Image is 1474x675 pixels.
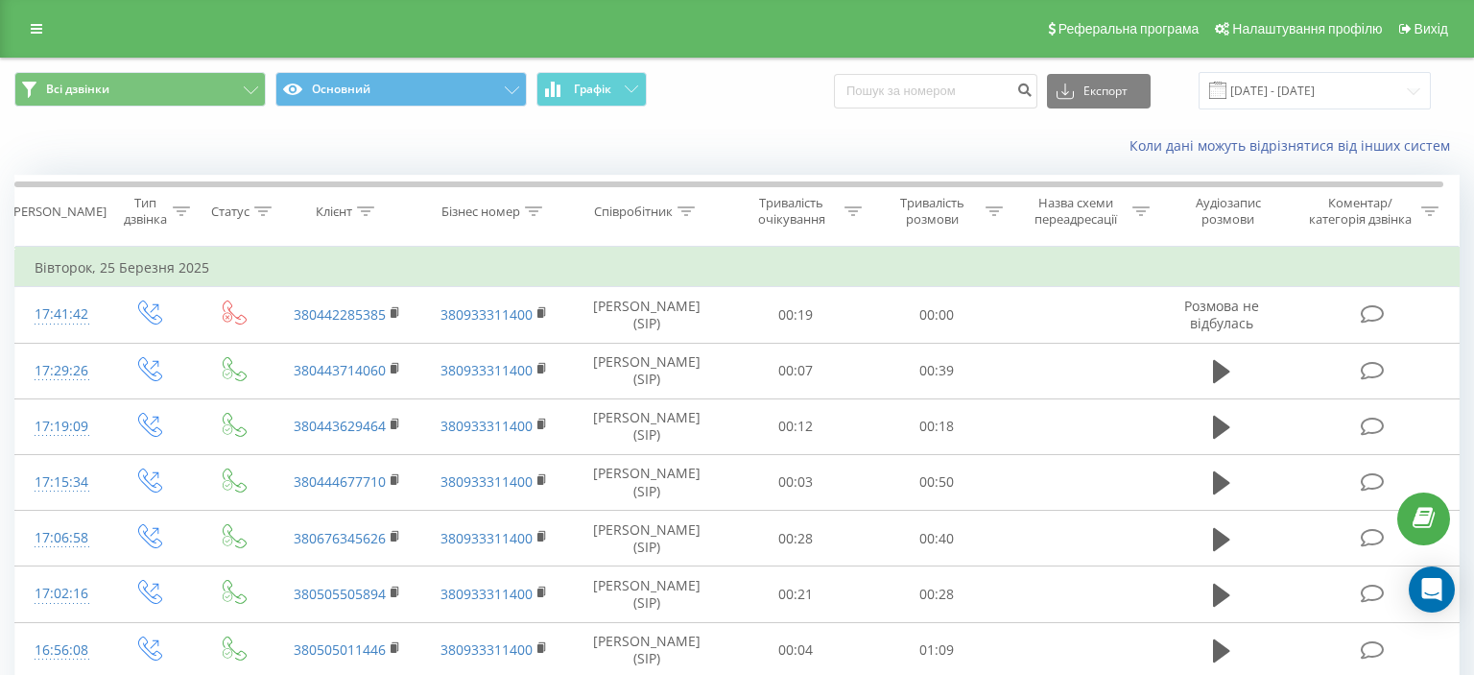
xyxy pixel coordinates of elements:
[725,398,867,454] td: 00:12
[294,585,386,603] a: 380505505894
[294,361,386,379] a: 380443714060
[122,195,168,228] div: Тип дзвінка
[867,343,1008,398] td: 00:39
[294,529,386,547] a: 380676345626
[725,343,867,398] td: 00:07
[725,454,867,510] td: 00:03
[567,287,725,343] td: [PERSON_NAME] (SIP)
[440,417,533,435] a: 380933311400
[725,567,867,622] td: 00:21
[1025,195,1128,228] div: Назва схеми переадресації
[867,398,1008,454] td: 00:18
[440,585,533,603] a: 380933311400
[35,296,86,333] div: 17:41:42
[725,511,867,567] td: 00:28
[725,287,867,343] td: 00:19
[10,204,107,220] div: [PERSON_NAME]
[294,305,386,324] a: 380442285385
[46,82,109,97] span: Всі дзвінки
[440,529,533,547] a: 380933311400
[834,74,1037,108] input: Пошук за номером
[594,204,673,220] div: Співробітник
[567,454,725,510] td: [PERSON_NAME] (SIP)
[35,352,86,390] div: 17:29:26
[35,464,86,501] div: 17:15:34
[867,287,1008,343] td: 00:00
[1409,567,1455,613] div: Open Intercom Messenger
[867,511,1008,567] td: 00:40
[1129,136,1460,155] a: Коли дані можуть відрізнятися вiд інших систем
[567,511,725,567] td: [PERSON_NAME] (SIP)
[567,343,725,398] td: [PERSON_NAME] (SIP)
[884,195,981,228] div: Тривалість розмови
[316,204,352,220] div: Клієнт
[211,204,250,220] div: Статус
[275,72,527,107] button: Основний
[440,361,533,379] a: 380933311400
[567,567,725,622] td: [PERSON_NAME] (SIP)
[440,305,533,324] a: 380933311400
[1304,195,1416,228] div: Коментар/категорія дзвінка
[536,72,647,107] button: Графік
[294,417,386,435] a: 380443629464
[1172,195,1285,228] div: Аудіозапис розмови
[35,408,86,446] div: 17:19:09
[15,249,1460,287] td: Вівторок, 25 Березня 2025
[567,398,725,454] td: [PERSON_NAME] (SIP)
[294,640,386,659] a: 380505011446
[440,640,533,659] a: 380933311400
[35,575,86,613] div: 17:02:16
[35,632,86,669] div: 16:56:08
[35,519,86,557] div: 17:06:58
[294,472,386,491] a: 380444677710
[574,83,611,96] span: Графік
[867,567,1008,622] td: 00:28
[743,195,840,228] div: Тривалість очікування
[1232,21,1382,36] span: Налаштування профілю
[867,454,1008,510] td: 00:50
[440,472,533,491] a: 380933311400
[14,72,266,107] button: Всі дзвінки
[1047,74,1151,108] button: Експорт
[1415,21,1448,36] span: Вихід
[441,204,520,220] div: Бізнес номер
[1184,297,1259,332] span: Розмова не відбулась
[1058,21,1200,36] span: Реферальна програма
